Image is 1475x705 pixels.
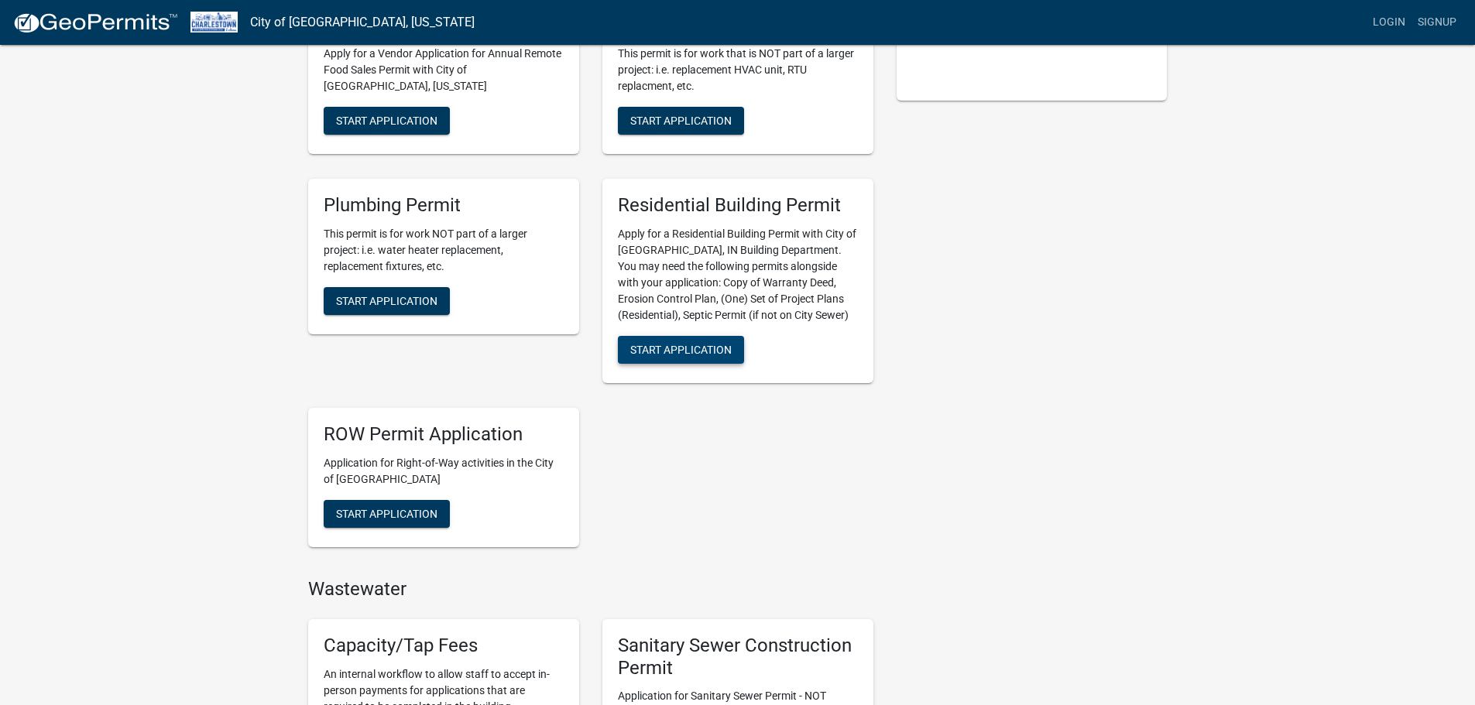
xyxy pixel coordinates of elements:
[324,46,564,94] p: Apply for a Vendor Application for Annual Remote Food Sales Permit with City of [GEOGRAPHIC_DATA]...
[618,46,858,94] p: This permit is for work that is NOT part of a larger project: i.e. replacement HVAC unit, RTU rep...
[630,344,732,356] span: Start Application
[336,507,437,519] span: Start Application
[324,500,450,528] button: Start Application
[336,115,437,127] span: Start Application
[324,423,564,446] h5: ROW Permit Application
[324,635,564,657] h5: Capacity/Tap Fees
[1412,8,1463,37] a: Signup
[324,455,564,488] p: Application for Right-of-Way activities in the City of [GEOGRAPHIC_DATA]
[618,107,744,135] button: Start Application
[618,336,744,364] button: Start Application
[324,194,564,217] h5: Plumbing Permit
[190,12,238,33] img: City of Charlestown, Indiana
[250,9,475,36] a: City of [GEOGRAPHIC_DATA], [US_STATE]
[324,107,450,135] button: Start Application
[308,578,873,601] h4: Wastewater
[618,226,858,323] p: Apply for a Residential Building Permit with City of [GEOGRAPHIC_DATA], IN Building Department. Y...
[618,194,858,217] h5: Residential Building Permit
[324,226,564,275] p: This permit is for work NOT part of a larger project: i.e. water heater replacement, replacement ...
[630,115,732,127] span: Start Application
[1367,8,1412,37] a: Login
[324,287,450,315] button: Start Application
[618,635,858,679] h5: Sanitary Sewer Construction Permit
[336,295,437,307] span: Start Application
